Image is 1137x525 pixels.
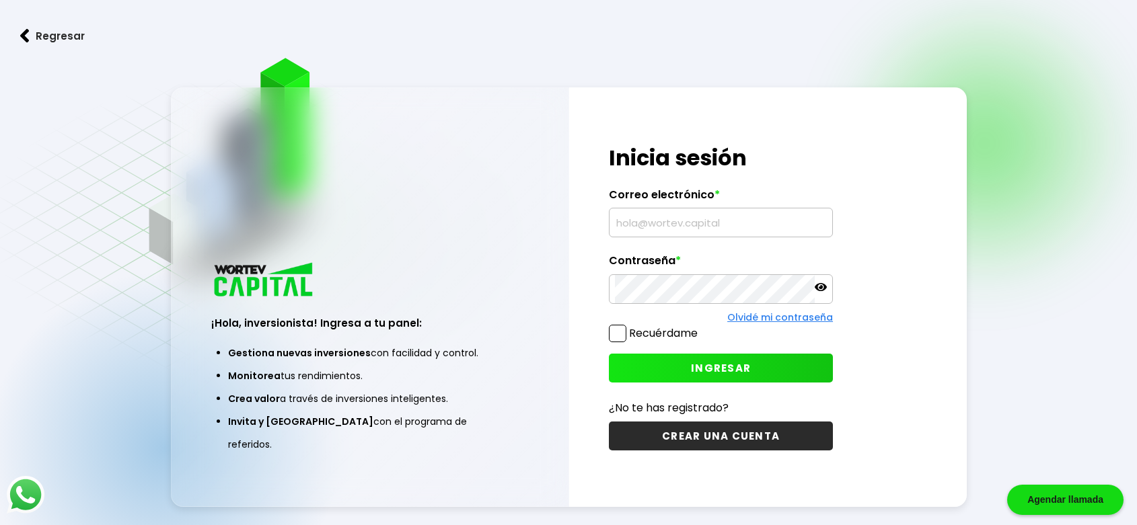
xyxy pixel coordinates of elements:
div: Agendar llamada [1007,485,1124,515]
img: logos_whatsapp-icon.242b2217.svg [7,476,44,514]
img: logo_wortev_capital [211,261,318,300]
li: a través de inversiones inteligentes. [228,387,512,410]
img: flecha izquierda [20,29,30,43]
a: ¿No te has registrado?CREAR UNA CUENTA [609,399,833,450]
button: CREAR UNA CUENTA [609,421,833,450]
span: Crea valor [228,392,280,405]
button: INGRESAR [609,354,833,382]
p: ¿No te has registrado? [609,399,833,416]
label: Contraseña [609,254,833,274]
a: Olvidé mi contraseña [727,311,833,324]
label: Recuérdame [629,325,698,341]
li: con el programa de referidos. [228,410,512,456]
h1: Inicia sesión [609,142,833,174]
label: Correo electrónico [609,188,833,208]
input: hola@wortev.capital [615,208,827,237]
span: Monitorea [228,369,281,382]
li: tus rendimientos. [228,364,512,387]
li: con facilidad y control. [228,341,512,364]
h3: ¡Hola, inversionista! Ingresa a tu panel: [211,315,529,331]
span: Invita y [GEOGRAPHIC_DATA] [228,415,373,428]
span: Gestiona nuevas inversiones [228,346,371,360]
span: INGRESAR [691,361,751,375]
